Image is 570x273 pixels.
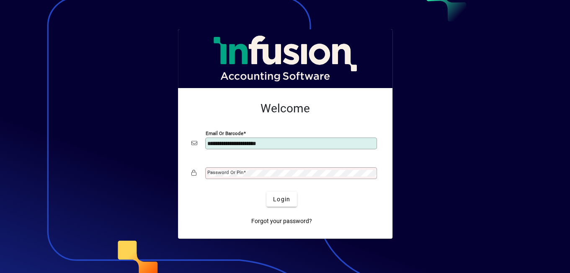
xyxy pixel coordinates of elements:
span: Login [273,195,290,204]
h2: Welcome [191,101,379,116]
mat-label: Password or Pin [207,169,243,175]
button: Login [266,192,297,207]
a: Forgot your password? [248,213,315,229]
mat-label: Email or Barcode [206,130,243,136]
span: Forgot your password? [251,217,312,226]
